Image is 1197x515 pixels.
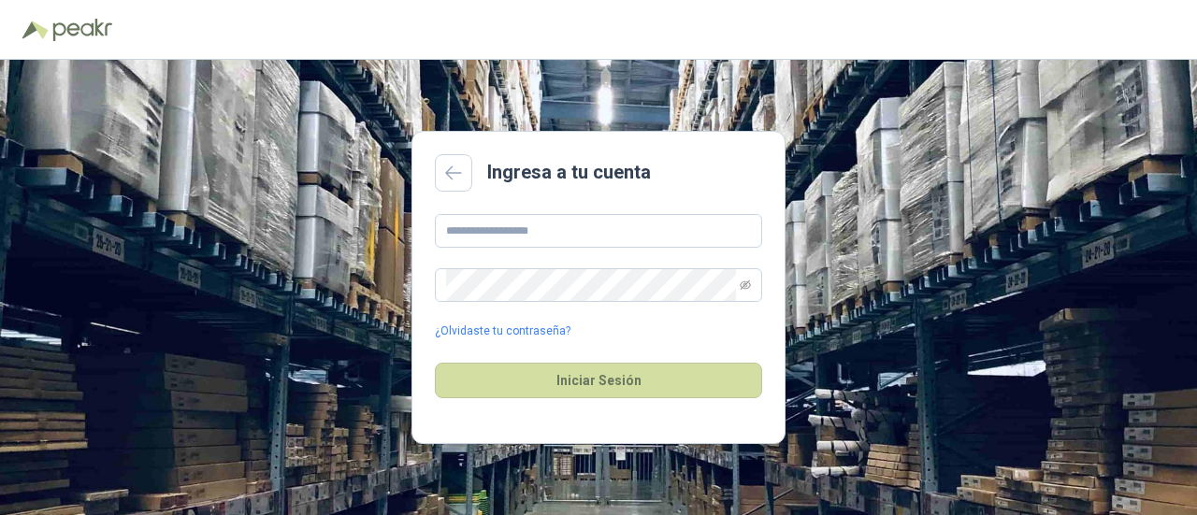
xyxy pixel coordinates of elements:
img: Peakr [52,19,112,41]
button: Iniciar Sesión [435,363,762,398]
h2: Ingresa a tu cuenta [487,158,651,187]
span: eye-invisible [740,279,751,291]
a: ¿Olvidaste tu contraseña? [435,322,570,340]
img: Logo [22,21,49,39]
